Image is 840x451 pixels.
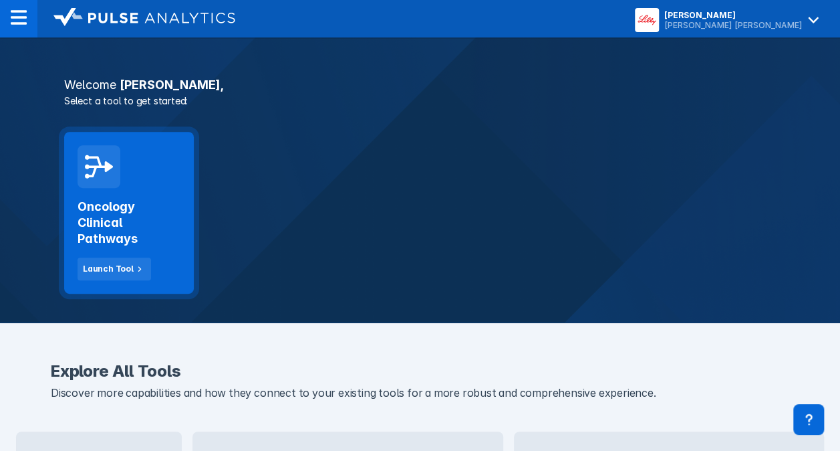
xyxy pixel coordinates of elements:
[56,94,784,108] p: Select a tool to get started:
[64,78,116,92] span: Welcome
[83,263,134,275] div: Launch Tool
[78,258,151,280] button: Launch Tool
[78,199,180,247] h2: Oncology Clinical Pathways
[56,79,784,91] h3: [PERSON_NAME] ,
[53,8,235,27] img: logo
[11,9,27,25] img: menu--horizontal.svg
[37,8,235,29] a: logo
[51,363,789,379] h2: Explore All Tools
[51,385,789,402] p: Discover more capabilities and how they connect to your existing tools for a more robust and comp...
[793,404,824,435] div: Contact Support
[664,20,803,30] div: [PERSON_NAME] [PERSON_NAME]
[664,10,803,20] div: [PERSON_NAME]
[638,11,656,29] img: menu button
[64,132,194,294] a: Oncology Clinical PathwaysLaunch Tool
